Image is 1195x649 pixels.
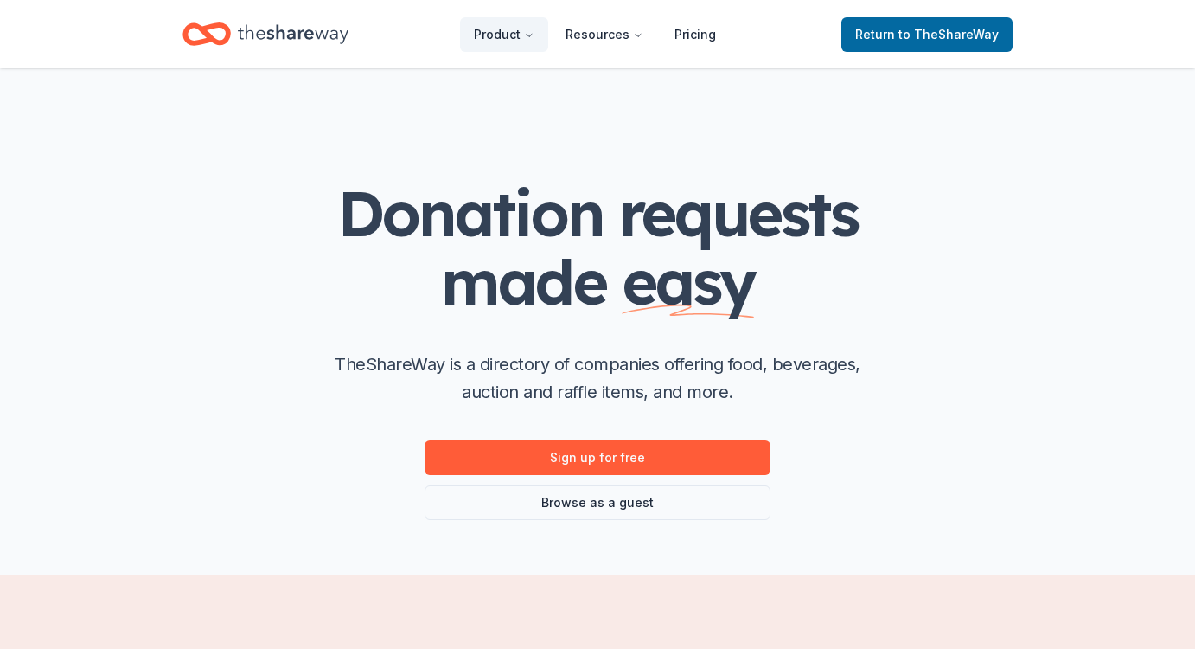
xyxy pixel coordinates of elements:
p: TheShareWay is a directory of companies offering food, beverages, auction and raffle items, and m... [321,350,874,406]
h1: Donation requests made [252,179,943,316]
nav: Main [460,14,730,55]
span: easy [622,242,755,320]
span: Return [855,24,999,45]
button: Product [460,17,548,52]
a: Returnto TheShareWay [841,17,1013,52]
a: Browse as a guest [425,485,770,520]
a: Pricing [661,17,730,52]
a: Sign up for free [425,440,770,475]
button: Resources [552,17,657,52]
span: to TheShareWay [898,27,999,42]
a: Home [182,14,348,55]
